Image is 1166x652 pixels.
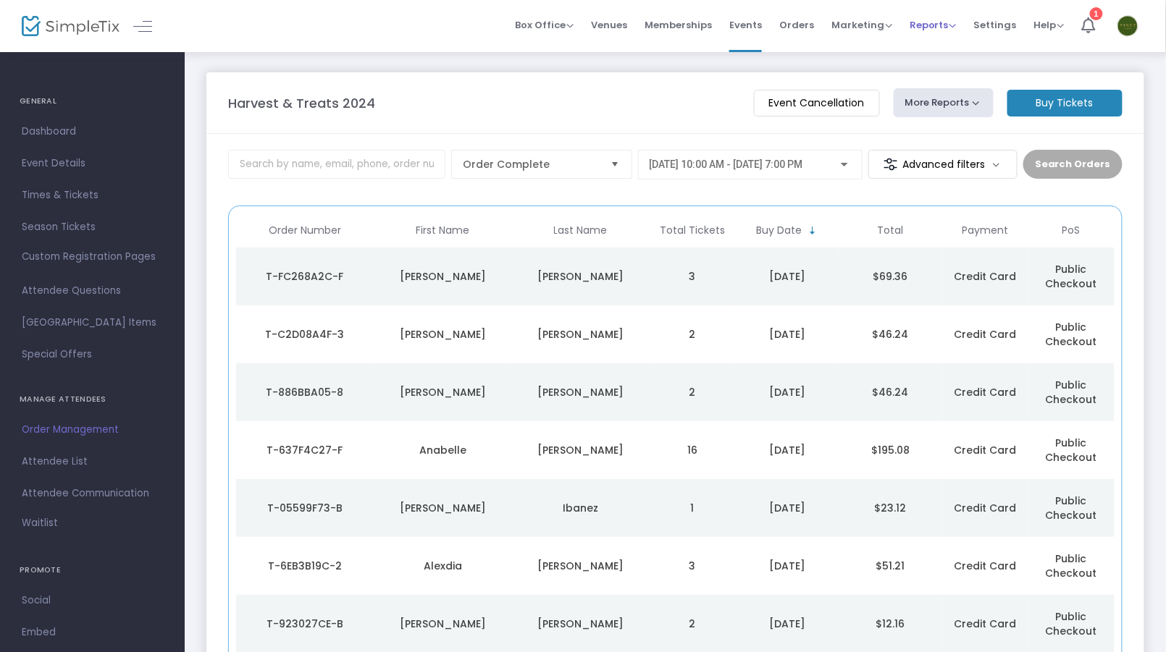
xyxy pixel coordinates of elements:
[1034,18,1065,32] span: Help
[22,250,156,264] span: Custom Registration Pages
[650,421,736,479] td: 16
[955,327,1017,342] span: Credit Card
[20,556,165,585] h4: PROMOTE
[22,218,163,237] span: Season Tickets
[516,501,646,515] div: Ibanez
[269,224,341,237] span: Order Number
[377,327,508,342] div: Miguel
[240,269,370,284] div: T-FC268A2C-F
[754,90,880,117] m-button: Event Cancellation
[516,385,646,399] div: Ortiz
[591,7,627,43] span: Venues
[955,443,1017,457] span: Credit Card
[962,224,1009,237] span: Payment
[240,385,370,399] div: T-886BBA05-8
[1090,7,1103,20] div: 1
[22,345,163,364] span: Special Offers
[739,443,836,457] div: 10/19/2024
[22,186,163,205] span: Times & Tickets
[910,18,957,32] span: Reports
[516,617,646,631] div: Mitchell
[20,385,165,414] h4: MANAGE ATTENDEES
[377,269,508,284] div: Angelica
[22,420,163,439] span: Order Management
[1046,494,1097,522] span: Public Checkout
[22,623,163,642] span: Embed
[739,501,836,515] div: 10/19/2024
[739,559,836,573] div: 10/19/2024
[955,269,1017,284] span: Credit Card
[377,501,508,515] div: Adriana
[605,151,626,178] button: Select
[831,18,892,32] span: Marketing
[22,452,163,471] span: Attendee List
[240,617,370,631] div: T-923027CE-B
[22,313,163,332] span: [GEOGRAPHIC_DATA] Items
[729,7,762,43] span: Events
[650,479,736,537] td: 1
[839,479,942,537] td: $23.12
[650,305,736,363] td: 2
[955,501,1017,515] span: Credit Card
[1007,90,1123,117] m-button: Buy Tickets
[739,385,836,399] div: 10/19/2024
[516,269,646,284] div: Johnson
[868,150,1018,179] m-button: Advanced filters
[955,617,1017,631] span: Credit Card
[884,157,898,172] img: filter
[22,516,58,530] span: Waitlist
[650,213,736,247] th: Total Tickets
[22,591,163,610] span: Social
[1062,224,1081,237] span: PoS
[377,617,508,631] div: Heidi
[650,247,736,305] td: 3
[974,7,1017,43] span: Settings
[1046,436,1097,465] span: Public Checkout
[22,154,163,173] span: Event Details
[516,327,646,342] div: Valdivia
[839,305,942,363] td: $46.24
[515,18,574,32] span: Box Office
[645,7,712,43] span: Memberships
[516,559,646,573] div: Garcia de Robledo
[22,122,163,141] span: Dashboard
[955,385,1017,399] span: Credit Card
[839,363,942,421] td: $46.24
[228,93,375,113] m-panel-title: Harvest & Treats 2024
[464,157,600,172] span: Order Complete
[240,501,370,515] div: T-05599F73-B
[650,158,803,170] span: [DATE] 10:00 AM - [DATE] 7:00 PM
[1046,262,1097,291] span: Public Checkout
[739,269,836,284] div: 10/19/2024
[1046,609,1097,638] span: Public Checkout
[839,421,942,479] td: $195.08
[739,617,836,631] div: 10/19/2024
[377,559,508,573] div: Alexdia
[240,443,370,457] div: T-637F4C27-F
[839,247,942,305] td: $69.36
[240,327,370,342] div: T-C2D08A4F-3
[739,327,836,342] div: 10/19/2024
[779,7,814,43] span: Orders
[516,443,646,457] div: Urena
[650,537,736,595] td: 3
[228,150,445,179] input: Search by name, email, phone, order number, ip address, or last 4 digits of card
[22,281,163,300] span: Attendee Questions
[894,88,994,117] button: More Reports
[554,224,608,237] span: Last Name
[878,224,904,237] span: Total
[1046,551,1097,580] span: Public Checkout
[807,225,818,237] span: Sortable
[955,559,1017,573] span: Credit Card
[650,363,736,421] td: 2
[377,443,508,457] div: Anabelle
[1046,320,1097,349] span: Public Checkout
[756,224,802,237] span: Buy Date
[1046,378,1097,407] span: Public Checkout
[240,559,370,573] div: T-6EB3B19C-2
[20,87,165,116] h4: GENERAL
[839,537,942,595] td: $51.21
[377,385,508,399] div: Brianna
[416,224,469,237] span: First Name
[22,484,163,503] span: Attendee Communication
